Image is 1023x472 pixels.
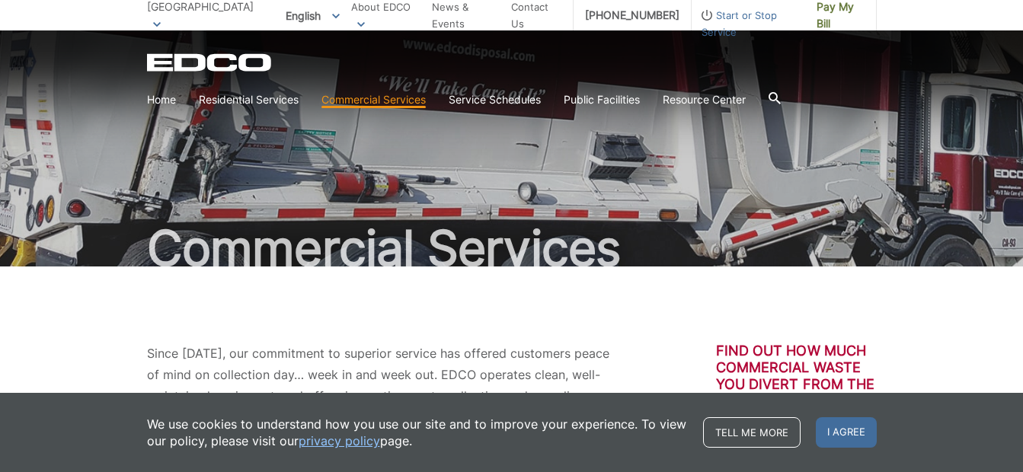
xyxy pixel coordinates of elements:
[147,224,877,273] h1: Commercial Services
[147,53,273,72] a: EDCD logo. Return to the homepage.
[449,91,541,108] a: Service Schedules
[716,343,877,410] h3: Find out how much commercial waste you divert from the landfill
[199,91,299,108] a: Residential Services
[147,91,176,108] a: Home
[321,91,426,108] a: Commercial Services
[663,91,746,108] a: Resource Center
[147,343,624,428] p: Since [DATE], our commitment to superior service has offered customers peace of mind on collectio...
[274,3,351,28] span: English
[816,417,877,448] span: I agree
[703,417,801,448] a: Tell me more
[564,91,640,108] a: Public Facilities
[299,432,380,449] a: privacy policy
[147,416,688,449] p: We use cookies to understand how you use our site and to improve your experience. To view our pol...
